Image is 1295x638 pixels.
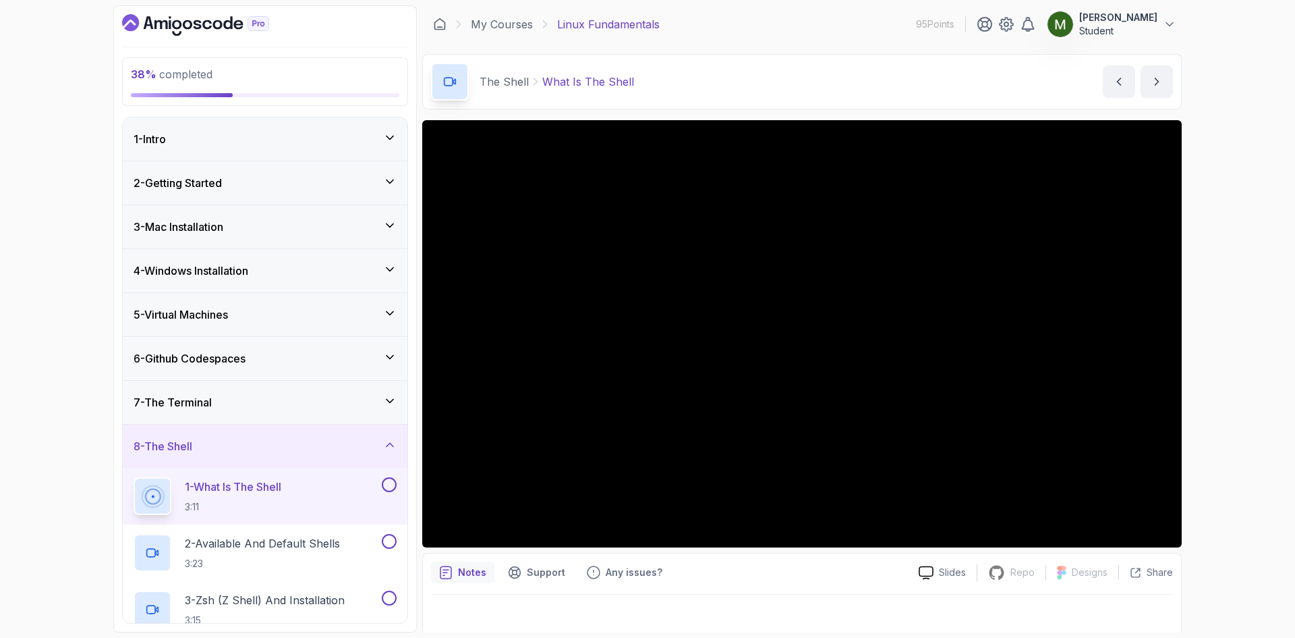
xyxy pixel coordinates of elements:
[123,205,407,248] button: 3-Mac Installation
[134,131,166,147] h3: 1 - Intro
[431,562,494,583] button: notes button
[1147,566,1173,579] p: Share
[134,263,248,279] h3: 4 - Windows Installation
[1072,566,1107,579] p: Designs
[939,566,966,579] p: Slides
[579,562,670,583] button: Feedback button
[500,562,573,583] button: Support button
[134,534,397,572] button: 2-Available And Default Shells3:23
[1010,566,1035,579] p: Repo
[134,175,222,191] h3: 2 - Getting Started
[458,566,486,579] p: Notes
[122,14,300,36] a: Dashboard
[185,535,340,552] p: 2 - Available And Default Shells
[185,557,340,570] p: 3:23
[527,566,565,579] p: Support
[1141,65,1173,98] button: next content
[185,500,281,514] p: 3:11
[134,350,246,367] h3: 6 - Github Codespaces
[916,18,954,31] p: 95 Points
[1047,11,1073,37] img: user profile image
[542,74,634,90] p: What Is The Shell
[123,117,407,161] button: 1-Intro
[185,614,345,627] p: 3:15
[131,68,156,81] span: 38 %
[606,566,662,579] p: Any issues?
[123,161,407,205] button: 2-Getting Started
[480,74,529,90] p: The Shell
[1079,11,1157,24] p: [PERSON_NAME]
[123,249,407,292] button: 4-Windows Installation
[1103,65,1135,98] button: previous content
[134,591,397,629] button: 3-Zsh (Z Shell) And Installation3:15
[185,592,345,608] p: 3 - Zsh (Z Shell) And Installation
[422,120,1182,548] iframe: 2 - What is the Shell
[1047,11,1176,38] button: user profile image[PERSON_NAME]Student
[123,337,407,380] button: 6-Github Codespaces
[134,219,223,235] h3: 3 - Mac Installation
[123,425,407,468] button: 8-The Shell
[185,479,281,495] p: 1 - What Is The Shell
[123,293,407,336] button: 5-Virtual Machines
[134,394,212,410] h3: 7 - The Terminal
[1079,24,1157,38] p: Student
[908,566,977,580] a: Slides
[134,438,192,454] h3: 8 - The Shell
[134,477,397,515] button: 1-What Is The Shell3:11
[1118,566,1173,579] button: Share
[134,307,228,323] h3: 5 - Virtual Machines
[557,16,660,32] p: Linux Fundamentals
[123,381,407,424] button: 7-The Terminal
[131,68,212,81] span: completed
[433,18,447,31] a: Dashboard
[471,16,533,32] a: My Courses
